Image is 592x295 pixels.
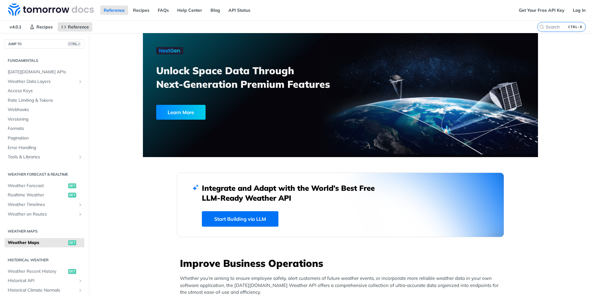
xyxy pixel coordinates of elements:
span: get [68,193,76,198]
span: Historical Climate Normals [8,287,76,293]
a: Weather Recent Historyget [5,267,84,276]
a: Weather Forecastget [5,181,84,190]
span: Realtime Weather [8,192,67,198]
img: NextGen [156,47,183,54]
span: Recipes [36,24,53,30]
span: Webhooks [8,107,83,113]
a: Get Your Free API Key [515,6,568,15]
a: Access Keys [5,86,84,96]
span: CTRL-/ [67,41,81,46]
span: [DATE][DOMAIN_NAME] APIs [8,69,83,75]
a: Blog [207,6,223,15]
button: JUMP TOCTRL-/ [5,39,84,49]
a: Tools & LibrariesShow subpages for Tools & Libraries [5,152,84,162]
a: [DATE][DOMAIN_NAME] APIs [5,67,84,77]
a: Pagination [5,134,84,143]
span: Weather Timelines [8,202,76,208]
h3: Improve Business Operations [180,256,504,270]
a: Realtime Weatherget [5,190,84,200]
span: Rate Limiting & Tokens [8,97,83,104]
h2: Integrate and Adapt with the World’s Best Free LLM-Ready Weather API [202,183,384,203]
a: Recipes [26,22,56,32]
button: Show subpages for Historical Climate Normals [78,288,83,293]
button: Show subpages for Weather on Routes [78,212,83,217]
a: Weather Mapsget [5,238,84,247]
a: Weather Data LayersShow subpages for Weather Data Layers [5,77,84,86]
a: Versioning [5,115,84,124]
button: Show subpages for Weather Timelines [78,202,83,207]
a: Weather TimelinesShow subpages for Weather Timelines [5,200,84,209]
a: Formats [5,124,84,133]
span: Reference [68,24,89,30]
a: Error Handling [5,143,84,152]
h2: Weather Maps [5,229,84,234]
span: Weather Forecast [8,183,67,189]
a: Reference [100,6,128,15]
a: Rate Limiting & Tokens [5,96,84,105]
span: Pagination [8,135,83,141]
svg: Search [539,24,544,29]
a: Historical Climate NormalsShow subpages for Historical Climate Normals [5,286,84,295]
span: Error Handling [8,145,83,151]
a: Weather on RoutesShow subpages for Weather on Routes [5,210,84,219]
a: Start Building via LLM [202,211,278,227]
a: Learn More [156,105,309,120]
span: Formats [8,126,83,132]
a: Historical APIShow subpages for Historical API [5,276,84,285]
span: Weather Maps [8,240,67,246]
a: Webhooks [5,105,84,114]
span: Weather Recent History [8,268,67,275]
span: Tools & Libraries [8,154,76,160]
span: Weather Data Layers [8,79,76,85]
span: Historical API [8,278,76,284]
span: get [68,269,76,274]
button: Show subpages for Weather Data Layers [78,79,83,84]
h2: Weather Forecast & realtime [5,172,84,177]
span: v4.0.1 [6,22,25,32]
span: get [68,183,76,188]
a: Recipes [130,6,153,15]
span: get [68,240,76,245]
button: Show subpages for Tools & Libraries [78,155,83,160]
a: FAQs [154,6,172,15]
kbd: CTRL-K [567,24,584,30]
h2: Historical Weather [5,257,84,263]
button: Show subpages for Historical API [78,278,83,283]
span: Access Keys [8,88,83,94]
a: API Status [225,6,254,15]
div: Learn More [156,105,206,120]
a: Reference [58,22,92,32]
h2: Fundamentals [5,58,84,63]
a: Help Center [174,6,206,15]
img: Tomorrow.io Weather API Docs [8,3,94,16]
span: Versioning [8,116,83,122]
h3: Unlock Space Data Through Next-Generation Premium Features [156,64,347,91]
span: Weather on Routes [8,211,76,217]
a: Log In [569,6,589,15]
